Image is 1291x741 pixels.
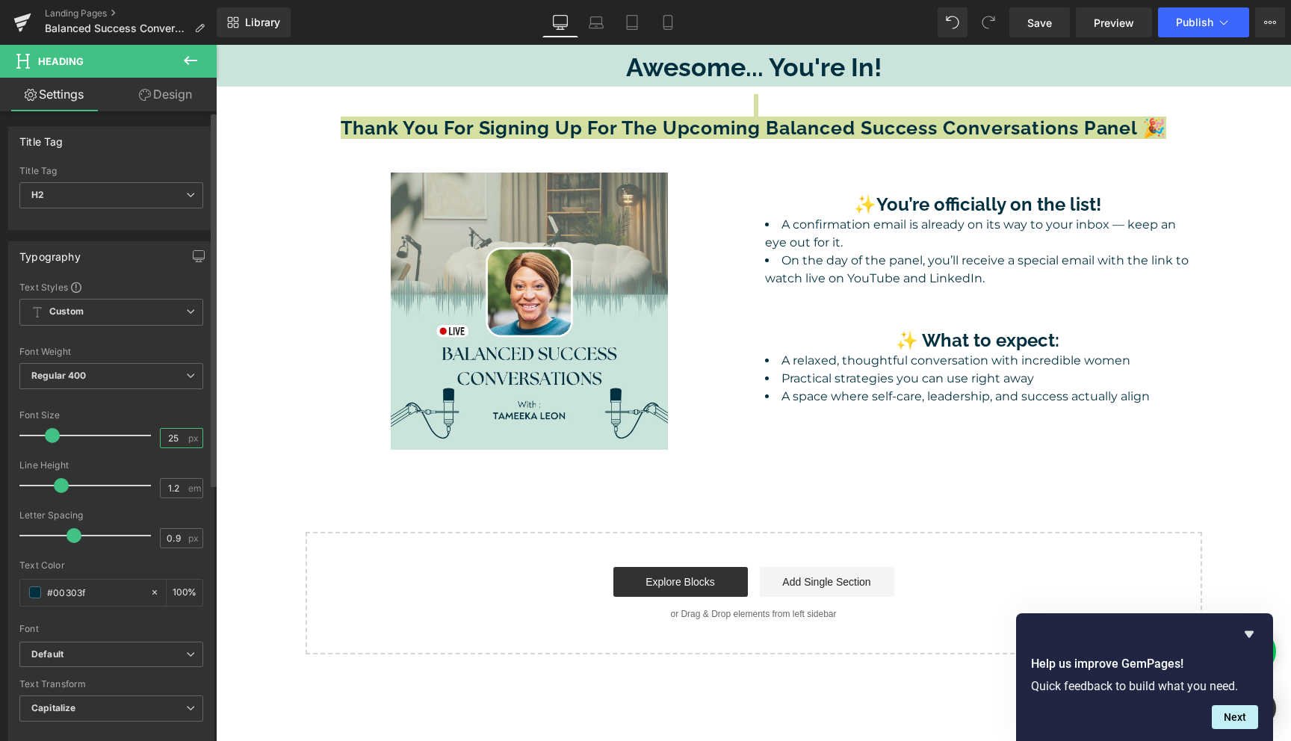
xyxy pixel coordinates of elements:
[188,433,201,443] span: px
[544,522,678,552] a: Add Single Section
[19,166,203,176] div: Title Tag
[19,460,203,471] div: Line Height
[578,7,614,37] a: Laptop
[397,522,532,552] a: Explore Blocks
[1031,679,1258,693] p: Quick feedback to build what you need.
[1212,705,1258,729] button: Next question
[19,281,203,293] div: Text Styles
[1176,16,1213,28] span: Publish
[19,679,203,689] div: Text Transform
[47,584,143,601] input: Color
[1076,7,1152,37] a: Preview
[650,7,686,37] a: Mobile
[1240,625,1258,643] button: Hide survey
[31,648,64,661] i: Default
[549,307,975,325] li: A relaxed, thoughtful conversation with incredible women
[19,624,203,634] div: Font
[680,285,843,306] b: ✨ What to expect:
[549,207,975,243] li: On the day of the panel, you’ll receive a special email with the link to watch live on YouTube an...
[614,7,650,37] a: Tablet
[188,483,201,493] span: em
[19,410,203,421] div: Font Size
[19,347,203,357] div: Font Weight
[45,22,188,34] span: Balanced Success Conversations Confirmation Page
[217,7,291,37] a: New Library
[245,16,280,29] span: Library
[973,7,1003,37] button: Redo
[542,7,578,37] a: Desktop
[549,171,975,207] li: A confirmation email is already on its way to your inbox — keep an eye out for it.
[1027,15,1052,31] span: Save
[549,325,975,343] li: Practical strategies you can use right away
[938,7,968,37] button: Undo
[49,306,84,318] b: Custom
[549,343,975,361] li: A space where self-care, leadership, and success actually align
[1031,655,1258,673] h2: Help us improve GemPages!
[1031,625,1258,729] div: Help us improve GemPages!
[31,370,87,381] b: Regular 400
[19,127,64,148] div: Title Tag
[188,533,201,543] span: px
[167,580,202,606] div: %
[38,55,84,67] span: Heading
[19,242,81,263] div: Typography
[31,702,75,713] b: Capitalize
[111,78,220,111] a: Design
[19,510,203,521] div: Letter Spacing
[1255,7,1285,37] button: More
[31,189,44,200] b: H2
[638,149,885,170] b: ✨You’re officially on the list!
[45,7,217,19] a: Landing Pages
[1094,15,1134,31] span: Preview
[125,72,950,94] b: Thank you for signing up for the upcoming Balanced Success Conversations panel 🎉
[19,560,203,571] div: Text Color
[1158,7,1249,37] button: Publish
[114,564,962,574] p: or Drag & Drop elements from left sidebar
